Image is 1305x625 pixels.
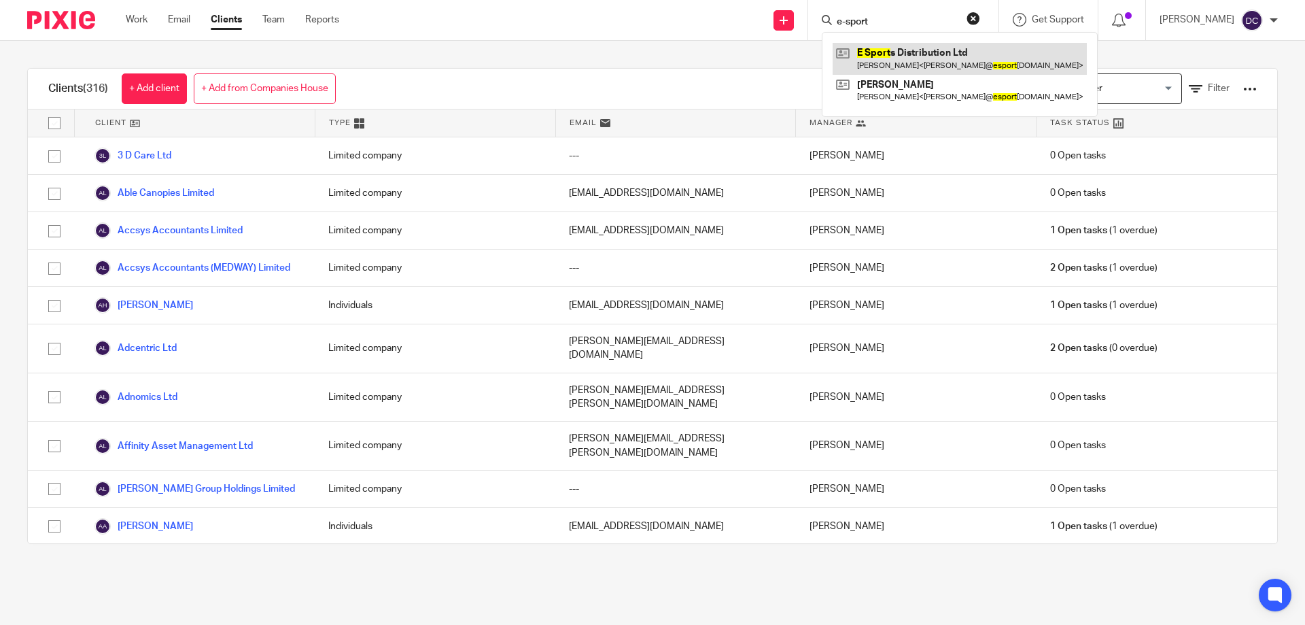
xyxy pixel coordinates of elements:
a: Reports [305,13,339,27]
a: Adcentric Ltd [94,340,177,356]
a: 3 D Care Ltd [94,148,171,164]
span: Type [329,117,351,129]
img: svg%3E [94,185,111,201]
div: View: [996,69,1257,109]
img: svg%3E [94,438,111,454]
input: Select all [41,110,67,136]
div: [EMAIL_ADDRESS][DOMAIN_NAME] [555,175,796,212]
a: Able Canopies Limited [94,185,214,201]
span: Get Support [1032,15,1084,24]
span: 0 Open tasks [1050,439,1106,452]
span: 0 Open tasks [1050,186,1106,200]
a: [PERSON_NAME] [94,518,193,535]
div: --- [555,137,796,174]
span: Filter [1208,84,1230,93]
div: [PERSON_NAME] [796,137,1037,174]
div: [PERSON_NAME][EMAIL_ADDRESS][PERSON_NAME][DOMAIN_NAME] [555,422,796,470]
a: Clients [211,13,242,27]
span: 2 Open tasks [1050,261,1107,275]
div: Search for option [1046,73,1182,104]
span: Task Status [1050,117,1110,129]
span: Client [95,117,126,129]
span: 2 Open tasks [1050,341,1107,355]
div: [PERSON_NAME] [796,212,1037,249]
span: 0 Open tasks [1050,482,1106,496]
a: Work [126,13,147,27]
h1: Clients [48,82,108,96]
div: [PERSON_NAME] [796,422,1037,470]
img: svg%3E [94,481,111,497]
div: [PERSON_NAME] [796,471,1037,507]
div: Limited company [315,324,555,373]
span: (316) [83,83,108,94]
div: Individuals [315,287,555,324]
a: Accsys Accountants Limited [94,222,243,239]
span: Email [570,117,597,129]
img: svg%3E [1241,10,1263,31]
span: 0 Open tasks [1050,149,1106,163]
p: [PERSON_NAME] [1160,13,1234,27]
a: Email [168,13,190,27]
a: [PERSON_NAME] Group Holdings Limited [94,481,295,497]
span: (0 overdue) [1050,341,1158,355]
a: Accsys Accountants (MEDWAY) Limited [94,260,290,276]
input: Search [835,16,958,29]
span: 1 Open tasks [1050,520,1107,533]
img: svg%3E [94,260,111,276]
div: --- [555,471,796,507]
div: Limited company [315,175,555,212]
div: --- [555,250,796,286]
img: svg%3E [94,389,111,405]
div: [EMAIL_ADDRESS][DOMAIN_NAME] [555,287,796,324]
img: svg%3E [94,297,111,314]
div: Limited company [315,422,555,470]
a: Adnomics Ltd [94,389,177,405]
input: Search for option [1048,77,1174,101]
a: Team [262,13,285,27]
div: Limited company [315,137,555,174]
div: Limited company [315,250,555,286]
div: [EMAIL_ADDRESS][DOMAIN_NAME] [555,212,796,249]
div: [PERSON_NAME] [796,287,1037,324]
div: Limited company [315,373,555,422]
span: (1 overdue) [1050,299,1158,312]
img: svg%3E [94,518,111,535]
span: (1 overdue) [1050,224,1158,237]
img: svg%3E [94,148,111,164]
span: Manager [810,117,852,129]
div: [PERSON_NAME] [796,373,1037,422]
span: 1 Open tasks [1050,299,1107,312]
img: svg%3E [94,222,111,239]
a: Affinity Asset Management Ltd [94,438,253,454]
a: + Add from Companies House [194,73,336,104]
div: [PERSON_NAME][EMAIL_ADDRESS][PERSON_NAME][DOMAIN_NAME] [555,373,796,422]
div: [PERSON_NAME] [796,324,1037,373]
div: Limited company [315,471,555,507]
div: Limited company [315,212,555,249]
button: Clear [967,12,980,25]
div: [PERSON_NAME] [796,175,1037,212]
div: [EMAIL_ADDRESS][DOMAIN_NAME] [555,508,796,545]
div: [PERSON_NAME] [796,250,1037,286]
span: 0 Open tasks [1050,390,1106,404]
div: [PERSON_NAME][EMAIL_ADDRESS][DOMAIN_NAME] [555,324,796,373]
div: Individuals [315,508,555,545]
a: [PERSON_NAME] [94,297,193,314]
div: [PERSON_NAME] [796,508,1037,545]
span: 1 Open tasks [1050,224,1107,237]
img: svg%3E [94,340,111,356]
span: (1 overdue) [1050,261,1158,275]
img: Pixie [27,11,95,29]
span: (1 overdue) [1050,520,1158,533]
a: + Add client [122,73,187,104]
